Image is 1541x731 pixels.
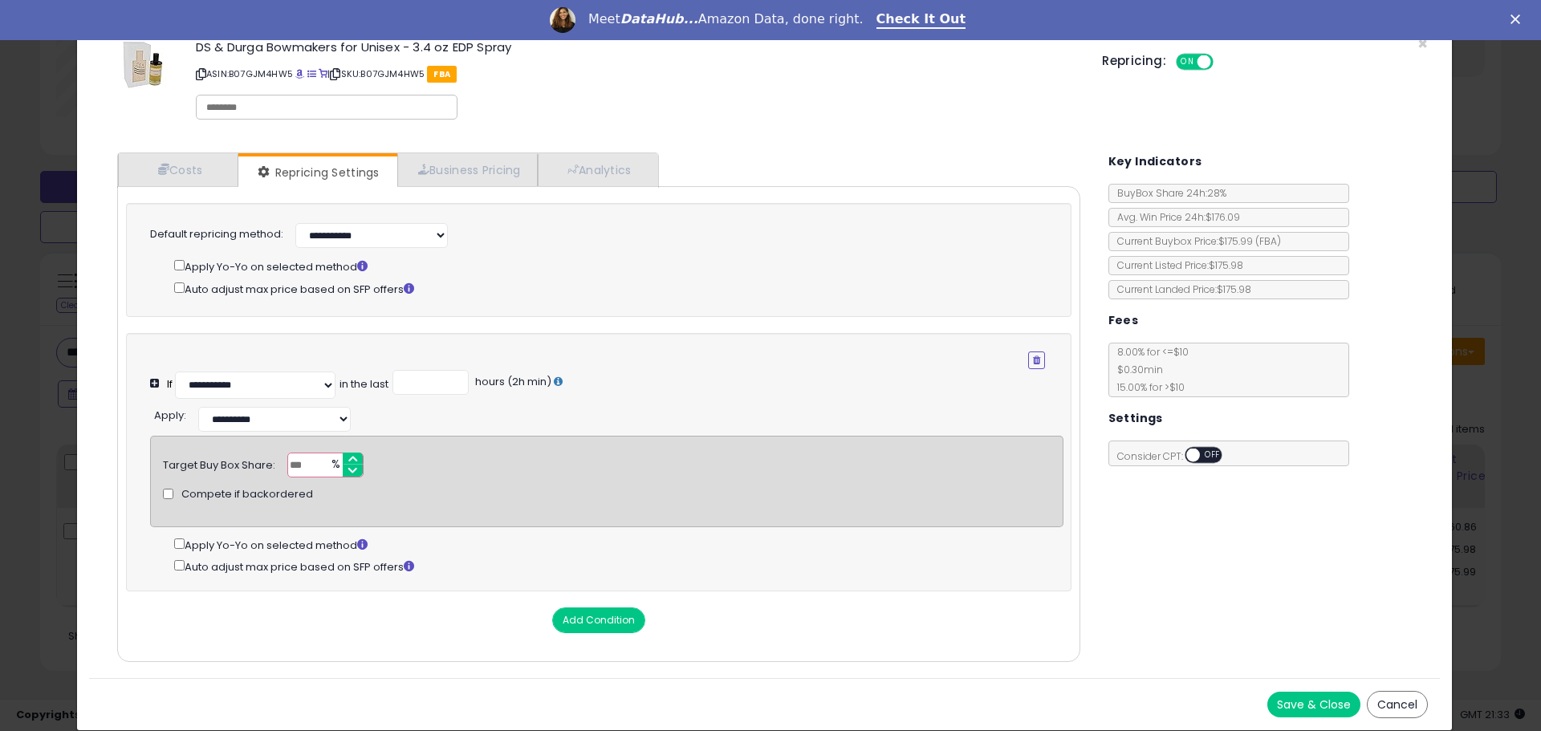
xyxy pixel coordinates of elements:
[1218,234,1281,248] span: $175.99
[1109,234,1281,248] span: Current Buybox Price:
[1267,692,1360,717] button: Save & Close
[1108,152,1202,172] h5: Key Indicators
[473,374,551,389] span: hours (2h min)
[1109,258,1243,272] span: Current Listed Price: $175.98
[1109,282,1251,296] span: Current Landed Price: $175.98
[552,607,645,633] button: Add Condition
[1109,345,1189,394] span: 8.00 % for <= $10
[427,66,457,83] span: FBA
[295,67,304,80] a: BuyBox page
[163,453,275,473] div: Target Buy Box Share:
[238,156,396,189] a: Repricing Settings
[1511,14,1527,24] div: Close
[1102,55,1166,67] h5: Repricing:
[150,227,283,242] label: Default repricing method:
[119,41,167,89] img: 415Okhsc19L._SL60_.jpg
[181,487,313,502] span: Compete if backordered
[1108,311,1139,331] h5: Fees
[620,11,698,26] i: DataHub...
[1109,186,1226,200] span: BuyBox Share 24h: 28%
[397,153,538,186] a: Business Pricing
[196,41,1078,53] h3: DS & Durga Bowmakers for Unisex - 3.4 oz EDP Spray
[1367,691,1428,718] button: Cancel
[174,257,1045,275] div: Apply Yo-Yo on selected method
[550,7,575,33] img: Profile image for Georgie
[1109,449,1243,463] span: Consider CPT:
[340,377,388,392] div: in the last
[322,453,348,477] span: %
[876,11,966,29] a: Check It Out
[1177,55,1197,69] span: ON
[588,11,864,27] div: Meet Amazon Data, done right.
[174,279,1045,298] div: Auto adjust max price based on SFP offers
[174,557,1063,575] div: Auto adjust max price based on SFP offers
[1108,408,1163,428] h5: Settings
[1109,380,1185,394] span: 15.00 % for > $10
[174,535,1063,554] div: Apply Yo-Yo on selected method
[154,403,186,424] div: :
[1211,55,1237,69] span: OFF
[1255,234,1281,248] span: ( FBA )
[118,153,238,186] a: Costs
[1109,210,1240,224] span: Avg. Win Price 24h: $176.09
[196,61,1078,87] p: ASIN: B07GJM4HW5 | SKU: B07GJM4HW5
[1417,32,1428,55] span: ×
[154,408,184,423] span: Apply
[1200,449,1226,462] span: OFF
[307,67,316,80] a: All offer listings
[538,153,657,186] a: Analytics
[319,67,327,80] a: Your listing only
[1033,355,1040,365] i: Remove Condition
[1109,363,1163,376] span: $0.30 min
